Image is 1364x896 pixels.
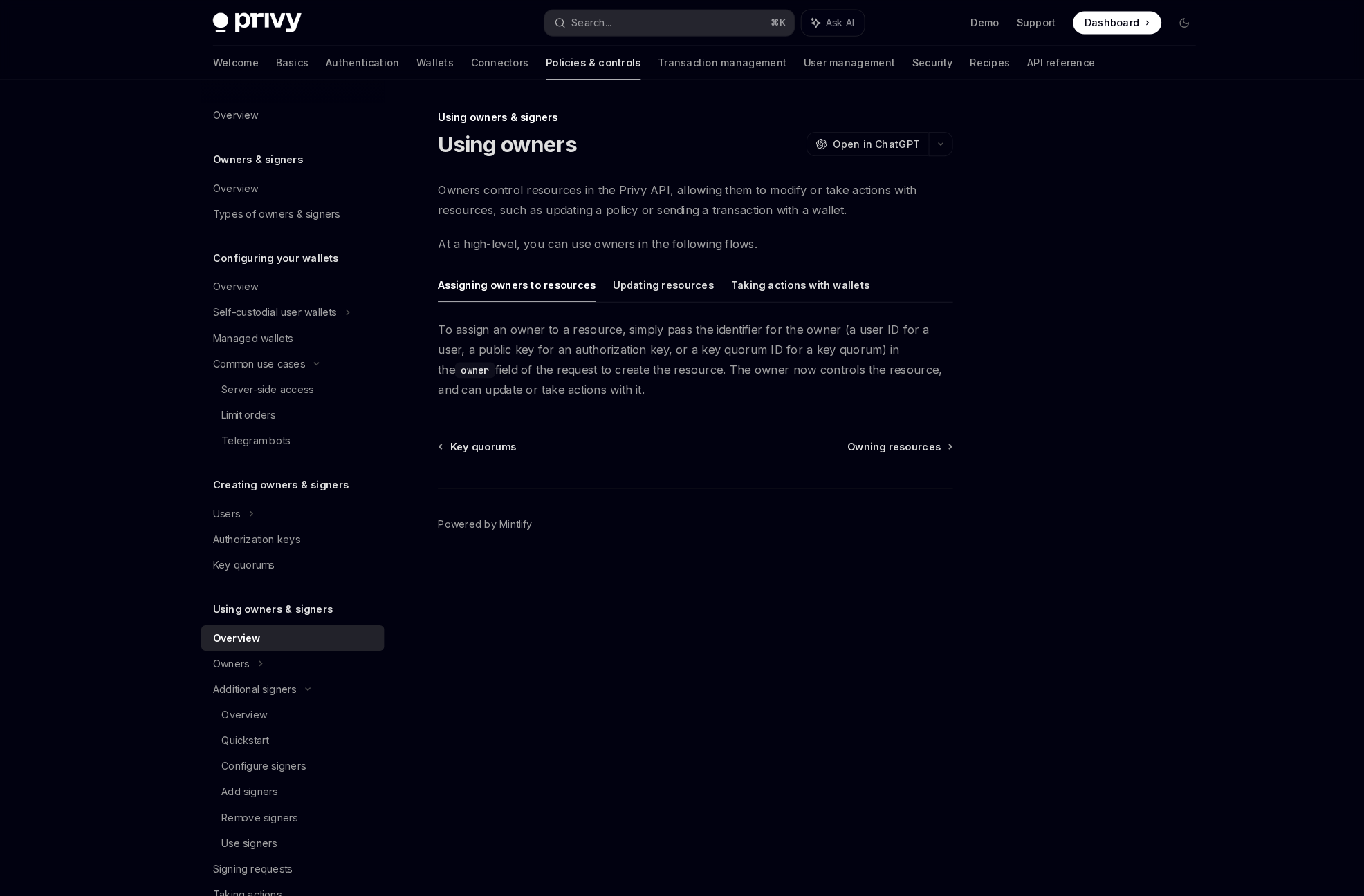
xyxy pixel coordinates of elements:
[424,106,923,120] div: Using owners & signers
[195,804,372,829] a: Use signers
[214,759,269,775] div: Add signers
[1050,15,1103,29] span: Dashboard
[206,242,328,258] h5: Configuring your wallets
[984,15,1022,29] a: Support
[206,104,250,120] div: Overview
[206,634,241,651] div: Owners
[995,44,1060,77] a: API reference
[807,133,891,146] span: Open in ChatGPT
[195,195,372,220] a: Types of owners & signers
[425,426,499,439] a: Key quorums
[195,170,372,195] a: Overview
[206,659,287,676] div: Additional signers
[195,414,372,439] a: Telegram bots
[939,44,978,77] a: Recipes
[195,315,372,340] a: Managed wallets
[206,609,252,626] div: Overview
[206,833,283,850] div: Signing requests
[746,17,761,28] span: ⌘ K
[778,44,867,77] a: User management
[424,260,577,292] button: Assigning owners to resources
[593,260,691,292] button: Updating resources
[195,854,372,879] a: Taking actions
[206,44,250,77] a: Welcome
[820,426,921,439] a: Owning resources
[206,294,326,311] div: Self-custodial user wallets
[940,15,968,29] a: Demo
[195,265,372,290] a: Overview
[527,10,769,35] button: Search...⌘K
[267,44,299,77] a: Basics
[820,426,911,439] span: Owning resources
[195,829,372,854] a: Signing requests
[708,260,842,292] button: Taking actions with wallets
[883,44,923,77] a: Security
[195,779,372,804] a: Remove signers
[206,174,250,191] div: Overview
[637,44,762,77] a: Transaction management
[195,680,372,705] a: Overview
[195,730,372,754] a: Configure signers
[214,684,259,700] div: Overview
[206,539,266,555] div: Key quorums
[214,734,296,750] div: Configure signers
[195,365,372,390] a: Server-side access
[206,12,292,32] img: dark logo
[214,709,260,725] div: Quickstart
[214,394,267,410] div: Limit orders
[206,514,291,531] div: Authorization keys
[206,146,293,163] h5: Owners & signers
[206,858,273,875] div: Taking actions
[206,489,232,506] div: Users
[456,44,512,77] a: Connectors
[195,705,372,730] a: Quickstart
[424,127,558,152] h1: Using owners
[195,535,372,560] a: Key quorums
[436,426,499,439] span: Key quorums
[206,199,329,216] div: Types of owners & signers
[528,44,620,77] a: Policies & controls
[1136,11,1158,33] button: Toggle dark mode
[206,344,295,361] div: Common use cases
[800,15,827,29] span: Ask AI
[214,419,281,435] div: Telegram bots
[195,99,372,124] a: Overview
[441,351,479,366] code: owner
[206,582,322,598] h5: Using owners & signers
[553,14,592,30] div: Search...
[195,605,372,630] a: Overview
[403,44,439,77] a: Wallets
[424,227,923,246] span: At a high-level, you can use owners in the following flows.
[214,808,268,825] div: Use signers
[424,501,515,515] a: Powered by Mintlify
[776,10,837,35] button: Ask AI
[195,754,372,779] a: Add signers
[424,174,923,213] span: Owners control resources in the Privy API, allowing them to modify or take actions with resources...
[315,44,387,77] a: Authentication
[195,510,372,535] a: Authorization keys
[206,461,338,478] h5: Creating owners & signers
[195,390,372,414] a: Limit orders
[424,309,923,387] span: To assign an owner to a resource, simply pass the identifier for the owner (a user ID for a user,...
[206,319,284,336] div: Managed wallets
[214,783,288,800] div: Remove signers
[781,128,899,151] button: Open in ChatGPT
[1039,11,1125,33] a: Dashboard
[206,269,250,286] div: Overview
[214,369,304,385] div: Server-side access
